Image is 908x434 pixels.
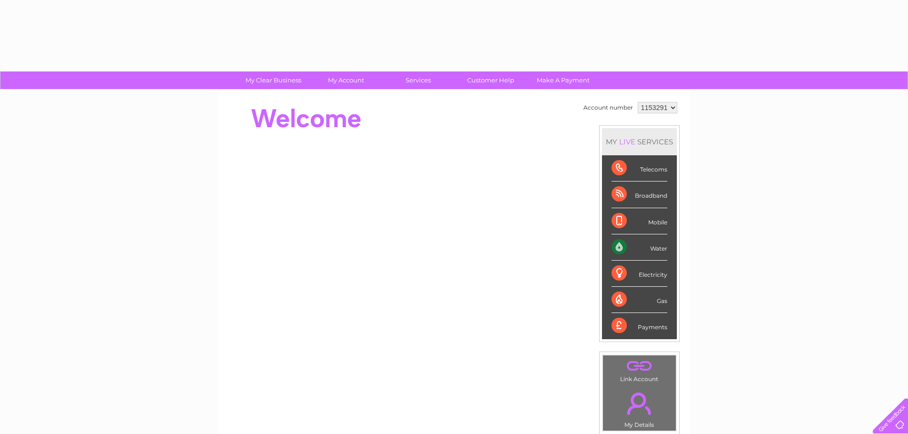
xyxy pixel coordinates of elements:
[581,100,635,116] td: Account number
[306,71,385,89] a: My Account
[524,71,602,89] a: Make A Payment
[234,71,313,89] a: My Clear Business
[602,384,676,431] td: My Details
[612,208,667,234] div: Mobile
[602,355,676,385] td: Link Account
[617,137,637,146] div: LIVE
[605,358,673,374] a: .
[602,128,677,155] div: MY SERVICES
[612,313,667,339] div: Payments
[605,387,673,420] a: .
[612,155,667,182] div: Telecoms
[612,234,667,261] div: Water
[379,71,458,89] a: Services
[612,182,667,208] div: Broadband
[451,71,530,89] a: Customer Help
[612,261,667,287] div: Electricity
[612,287,667,313] div: Gas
